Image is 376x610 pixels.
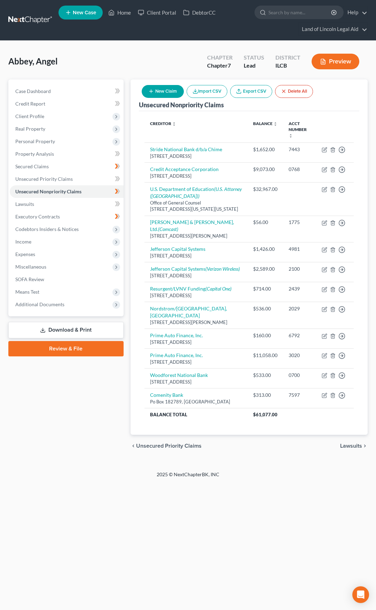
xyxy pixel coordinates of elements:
span: SOFA Review [15,276,44,282]
i: unfold_more [273,122,277,126]
span: Personal Property [15,138,55,144]
span: Lawsuits [340,443,362,449]
div: [STREET_ADDRESS] [150,292,242,299]
a: Credit Report [10,98,124,110]
div: $1,426.00 [253,246,277,253]
div: 3020 [289,352,311,359]
a: U.S. Department of Education(U.S. Attorney ([GEOGRAPHIC_DATA])) [150,186,242,199]
a: Home [105,6,134,19]
a: Secured Claims [10,160,124,173]
a: Unsecured Priority Claims [10,173,124,185]
div: 2025 © NextChapterBK, INC [21,471,355,484]
a: Executory Contracts [10,210,124,223]
div: Status [244,54,264,62]
span: Lawsuits [15,201,34,207]
div: $714.00 [253,285,277,292]
div: $32,967.00 [253,186,277,193]
i: unfold_more [289,134,293,138]
div: 2439 [289,285,311,292]
button: chevron_left Unsecured Priority Claims [131,443,202,449]
div: $160.00 [253,332,277,339]
div: 2029 [289,305,311,312]
div: $1,652.00 [253,146,277,153]
span: Case Dashboard [15,88,51,94]
div: $536.00 [253,305,277,312]
div: 1775 [289,219,311,226]
div: District [275,54,300,62]
a: Nordstrom/[GEOGRAPHIC_DATA], [GEOGRAPHIC_DATA] [150,306,227,318]
i: (Capital One) [205,286,232,292]
div: [STREET_ADDRESS] [150,359,242,365]
a: Jefferson Capital Systems [150,246,205,252]
div: 0768 [289,166,311,173]
div: $56.00 [253,219,277,226]
i: chevron_left [131,443,136,449]
a: Client Portal [134,6,180,19]
a: Review & File [8,341,124,356]
a: Woodforest National Bank [150,372,208,378]
div: Open Intercom Messenger [352,586,369,603]
div: 4981 [289,246,311,253]
div: Po Box 182789, [GEOGRAPHIC_DATA] [150,399,242,405]
div: [STREET_ADDRESS] [150,379,242,385]
div: Lead [244,62,264,70]
span: 7 [228,62,231,69]
span: Miscellaneous [15,264,46,270]
span: Additional Documents [15,301,64,307]
i: (Comcast) [158,226,178,232]
a: Prime Auto Finance, Inc. [150,332,203,338]
a: Balance unfold_more [253,121,277,126]
button: Preview [312,54,359,69]
div: [STREET_ADDRESS] [150,173,242,179]
button: Lawsuits chevron_right [340,443,368,449]
a: Lawsuits [10,198,124,210]
span: Secured Claims [15,163,49,169]
div: Unsecured Nonpriority Claims [139,101,224,109]
span: Unsecured Priority Claims [15,176,73,182]
input: Search by name... [268,6,332,19]
div: [STREET_ADDRESS][PERSON_NAME] [150,319,242,326]
div: $9,073.00 [253,166,277,173]
span: Expenses [15,251,35,257]
div: Chapter [207,54,233,62]
a: Property Analysis [10,148,124,160]
div: Chapter [207,62,233,70]
a: SOFA Review [10,273,124,286]
i: chevron_right [362,443,368,449]
div: ILCB [275,62,300,70]
a: Land of Lincoln Legal Aid [298,23,367,36]
button: Delete All [275,85,313,98]
span: Unsecured Nonpriority Claims [15,188,81,194]
i: (U.S. Attorney ([GEOGRAPHIC_DATA])) [150,186,242,199]
div: [STREET_ADDRESS] [150,272,242,279]
a: Download & Print [8,322,124,338]
div: [STREET_ADDRESS] [150,153,242,160]
i: (Verizon Wireless) [205,266,240,272]
a: Stride National Bank d/b/a Chime [150,146,222,152]
div: Office of General Counsel [STREET_ADDRESS][US_STATE][US_STATE] [150,200,242,213]
div: [STREET_ADDRESS] [150,339,242,346]
a: Jefferson Capital Systems(Verizon Wireless) [150,266,240,272]
span: Real Property [15,126,45,132]
div: 7597 [289,392,311,399]
th: Balance Total [144,408,248,421]
i: unfold_more [172,122,176,126]
div: 2100 [289,265,311,272]
span: Executory Contracts [15,214,60,219]
div: 0700 [289,372,311,379]
button: New Claim [142,85,184,98]
button: Import CSV [187,85,227,98]
a: [PERSON_NAME] & [PERSON_NAME], Ltd.(Comcast) [150,219,234,232]
a: Unsecured Nonpriority Claims [10,185,124,198]
div: $313.00 [253,392,277,399]
div: 7443 [289,146,311,153]
div: 6792 [289,332,311,339]
a: Acct Number unfold_more [289,121,307,138]
div: $11,058.00 [253,352,277,359]
div: [STREET_ADDRESS] [150,253,242,259]
span: New Case [73,10,96,15]
a: Credit Acceptance Corporation [150,166,219,172]
div: $2,589.00 [253,265,277,272]
span: Means Test [15,289,39,295]
span: Property Analysis [15,151,54,157]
